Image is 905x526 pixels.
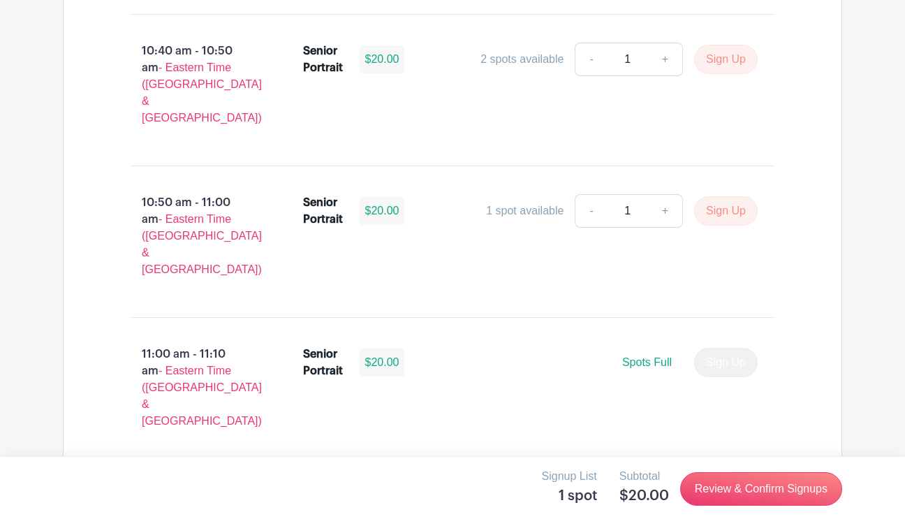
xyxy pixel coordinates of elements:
a: + [648,43,683,76]
p: 10:40 am - 10:50 am [108,37,281,132]
div: $20.00 [360,45,405,73]
h5: $20.00 [619,488,669,504]
a: + [648,194,683,228]
div: 2 spots available [480,51,564,68]
button: Sign Up [694,196,758,226]
div: Senior Portrait [303,346,343,379]
a: Review & Confirm Signups [680,472,842,506]
p: 10:50 am - 11:00 am [108,189,281,284]
a: - [575,43,607,76]
p: 11:00 am - 11:10 am [108,340,281,435]
div: Senior Portrait [303,194,343,228]
span: - Eastern Time ([GEOGRAPHIC_DATA] & [GEOGRAPHIC_DATA]) [142,213,262,275]
div: 1 spot available [486,203,564,219]
div: $20.00 [360,349,405,377]
a: - [575,194,607,228]
span: - Eastern Time ([GEOGRAPHIC_DATA] & [GEOGRAPHIC_DATA]) [142,365,262,427]
span: - Eastern Time ([GEOGRAPHIC_DATA] & [GEOGRAPHIC_DATA]) [142,61,262,124]
p: Signup List [542,468,597,485]
div: $20.00 [360,197,405,225]
div: Senior Portrait [303,43,343,76]
p: Subtotal [619,468,669,485]
span: Spots Full [622,356,672,368]
h5: 1 spot [542,488,597,504]
button: Sign Up [694,45,758,74]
